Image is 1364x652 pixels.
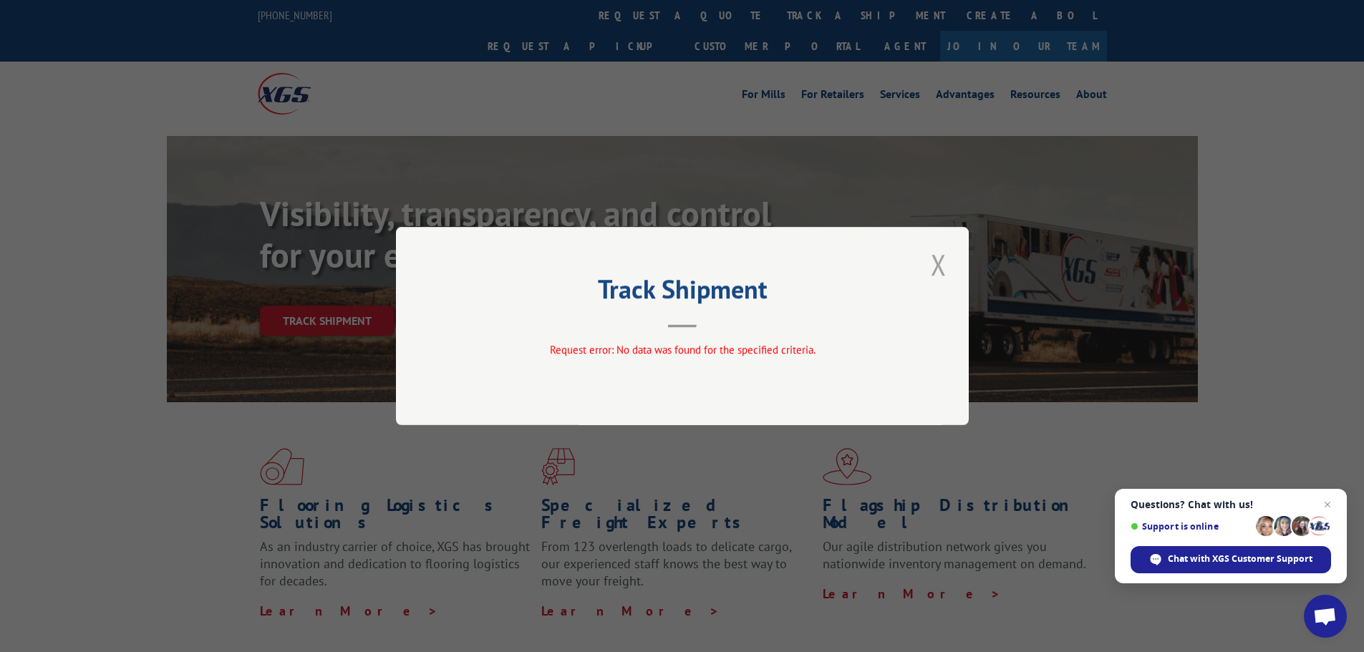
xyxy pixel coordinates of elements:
a: Open chat [1304,595,1347,638]
span: Questions? Chat with us! [1131,499,1331,510]
button: Close modal [927,245,951,284]
span: Request error: No data was found for the specified criteria. [549,343,815,356]
span: Chat with XGS Customer Support [1131,546,1331,573]
span: Support is online [1131,521,1251,532]
span: Chat with XGS Customer Support [1168,553,1312,565]
h2: Track Shipment [468,279,897,306]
